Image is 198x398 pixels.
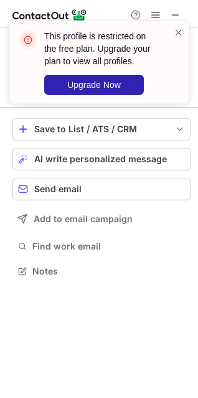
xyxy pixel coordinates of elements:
[12,118,191,140] button: save-profile-one-click
[12,148,191,170] button: AI write personalized message
[12,238,191,255] button: Find work email
[34,184,82,194] span: Send email
[12,7,87,22] img: ContactOut v5.3.10
[67,80,121,90] span: Upgrade Now
[34,124,169,134] div: Save to List / ATS / CRM
[44,75,144,95] button: Upgrade Now
[44,30,159,67] header: This profile is restricted on the free plan. Upgrade your plan to view all profiles.
[12,263,191,280] button: Notes
[32,241,186,252] span: Find work email
[32,266,186,277] span: Notes
[12,208,191,230] button: Add to email campaign
[12,178,191,200] button: Send email
[34,214,133,224] span: Add to email campaign
[18,30,38,50] img: error
[34,154,167,164] span: AI write personalized message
